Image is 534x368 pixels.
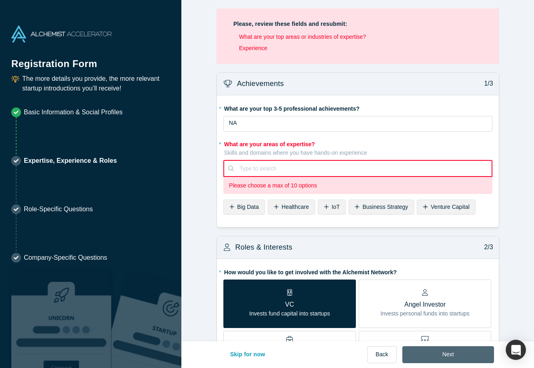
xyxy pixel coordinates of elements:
[229,119,487,135] div: rdw-editor
[431,204,470,210] span: Venture Capital
[235,242,292,253] h3: Roles & Interests
[233,21,347,27] strong: Please, review these fields and resubmit:
[381,300,469,309] p: Angel Investor
[229,181,487,190] p: Please choose a max of 10 options
[24,253,107,263] p: Company-Specific Questions
[268,200,315,214] div: Healthcare
[381,309,469,318] p: Invests personal funds into startups
[24,204,93,214] p: Role-Specific Questions
[222,346,274,363] button: Skip for now
[480,79,493,88] p: 1/3
[237,204,259,210] span: Big Data
[223,137,492,157] label: What are your areas of expertise?
[239,44,482,53] li: Experience
[480,242,493,252] p: 2/3
[229,120,237,126] span: NA
[249,300,330,309] p: VC
[223,102,492,113] label: What are your top 3-5 professional achievements?
[223,265,492,277] label: How would you like to get involved with the Alchemist Network?
[367,346,397,363] button: Back
[402,346,494,363] button: Next
[24,156,117,166] p: Expertise, Experience & Roles
[224,149,492,157] p: Skills and domains where you have hands-on experience
[417,200,475,214] div: Venture Capital
[237,78,284,89] h3: Achievements
[24,107,123,117] p: Basic Information & Social Profiles
[22,74,170,93] p: The more details you provide, the more relevant startup introductions you’ll receive!
[223,200,265,214] div: Big Data
[223,116,492,132] div: rdw-wrapper
[11,25,111,42] img: Alchemist Accelerator Logo
[318,200,346,214] div: IoT
[332,204,340,210] span: IoT
[249,309,330,318] p: Invests fund capital into startups
[349,200,414,214] div: Business Strategy
[239,33,482,41] li: What are your top areas or industries of expertise?
[282,204,309,210] span: Healthcare
[11,48,170,71] h1: Registration Form
[362,204,408,210] span: Business Strategy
